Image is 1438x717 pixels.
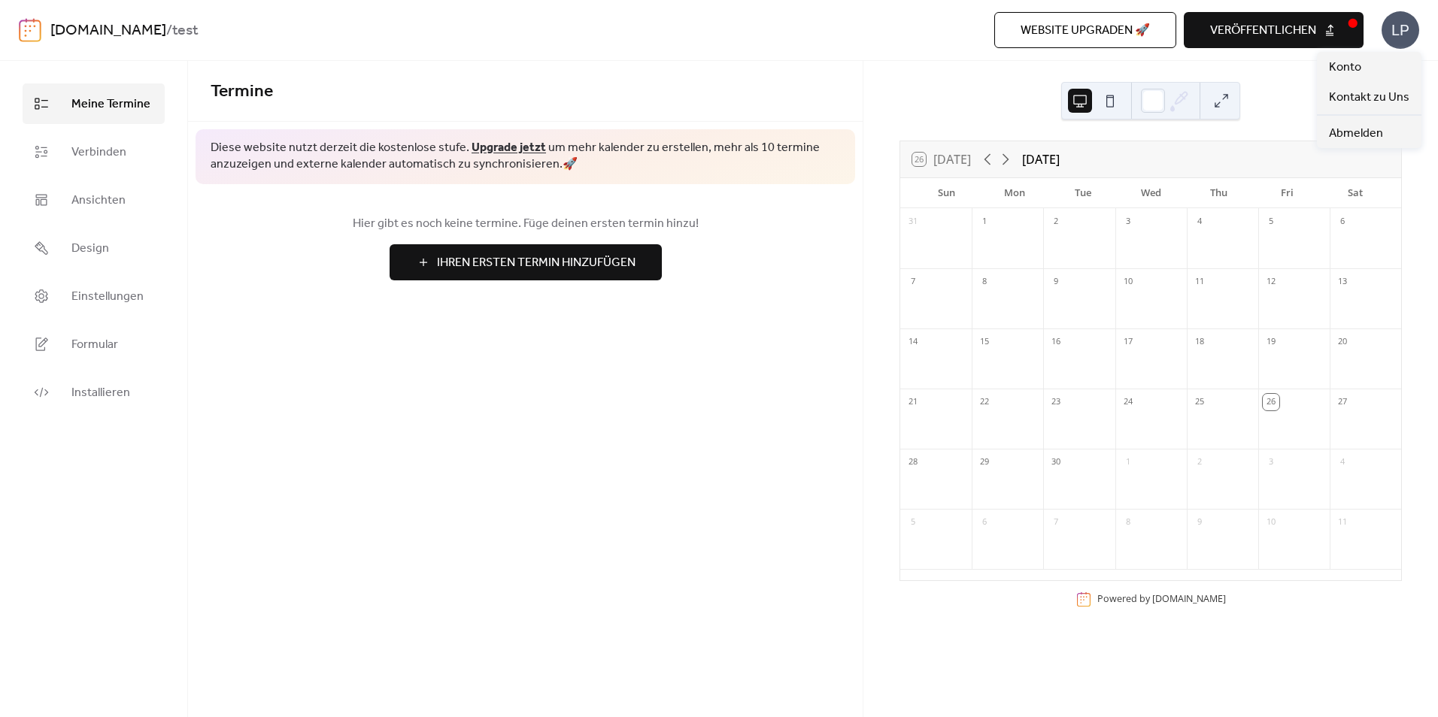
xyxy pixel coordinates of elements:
[1329,89,1409,107] span: Kontakt zu Uns
[1334,274,1351,290] div: 13
[994,12,1176,48] button: Website upgraden 🚀
[437,254,636,272] span: Ihren Ersten Termin Hinzufügen
[71,192,126,210] span: Ansichten
[1191,394,1208,410] div: 25
[976,274,993,290] div: 8
[1191,514,1208,531] div: 9
[912,178,981,208] div: Sun
[1329,59,1361,77] span: Konto
[1120,454,1136,470] div: 1
[905,334,921,350] div: 14
[23,180,165,220] a: Ansichten
[71,336,118,354] span: Formular
[1120,514,1136,531] div: 8
[1191,454,1208,470] div: 2
[1263,394,1279,410] div: 26
[1184,12,1364,48] button: veröffentlichen
[1317,82,1421,112] a: Kontakt zu Uns
[172,17,199,45] b: test
[1334,514,1351,531] div: 11
[905,274,921,290] div: 7
[211,244,840,280] a: Ihren Ersten Termin Hinzufügen
[976,514,993,531] div: 6
[211,215,840,233] span: Hier gibt es noch keine termine. Füge deinen ersten termin hinzu!
[1263,334,1279,350] div: 19
[1191,213,1208,230] div: 4
[1097,592,1226,605] div: Powered by
[1120,274,1136,290] div: 10
[211,140,840,174] span: Diese website nutzt derzeit die kostenlose stufe. um mehr kalender zu erstellen, mehr als 10 term...
[1253,178,1321,208] div: Fri
[976,213,993,230] div: 1
[905,394,921,410] div: 21
[166,17,172,45] b: /
[1263,213,1279,230] div: 5
[1263,274,1279,290] div: 12
[19,18,41,42] img: logo
[1334,454,1351,470] div: 4
[23,372,165,413] a: Installieren
[23,276,165,316] a: Einstellungen
[1048,454,1064,470] div: 30
[1321,178,1389,208] div: Sat
[1210,22,1316,40] span: veröffentlichen
[71,288,144,306] span: Einstellungen
[905,454,921,470] div: 28
[23,132,165,172] a: Verbinden
[472,136,546,159] a: Upgrade jetzt
[23,83,165,124] a: Meine Termine
[1152,592,1226,605] a: [DOMAIN_NAME]
[1048,178,1117,208] div: Tue
[1329,125,1383,143] span: Abmelden
[23,324,165,365] a: Formular
[905,213,921,230] div: 31
[976,334,993,350] div: 15
[71,384,130,402] span: Installieren
[1334,213,1351,230] div: 6
[1191,274,1208,290] div: 11
[1022,150,1060,168] div: [DATE]
[905,514,921,531] div: 5
[1021,22,1150,40] span: Website upgraden 🚀
[1120,213,1136,230] div: 3
[1382,11,1419,49] div: LP
[23,228,165,268] a: Design
[1048,213,1064,230] div: 2
[1048,274,1064,290] div: 9
[1048,514,1064,531] div: 7
[1334,334,1351,350] div: 20
[1048,334,1064,350] div: 16
[1120,394,1136,410] div: 24
[71,95,150,113] span: Meine Termine
[976,454,993,470] div: 29
[50,17,166,45] a: [DOMAIN_NAME]
[1317,52,1421,82] a: Konto
[1120,334,1136,350] div: 17
[1117,178,1185,208] div: Wed
[976,394,993,410] div: 22
[1334,394,1351,410] div: 27
[1263,454,1279,470] div: 3
[1191,334,1208,350] div: 18
[1263,514,1279,531] div: 10
[71,240,109,258] span: Design
[1048,394,1064,410] div: 23
[390,244,662,280] button: Ihren Ersten Termin Hinzufügen
[211,75,273,108] span: Termine
[1185,178,1253,208] div: Thu
[981,178,1049,208] div: Mon
[71,144,126,162] span: Verbinden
